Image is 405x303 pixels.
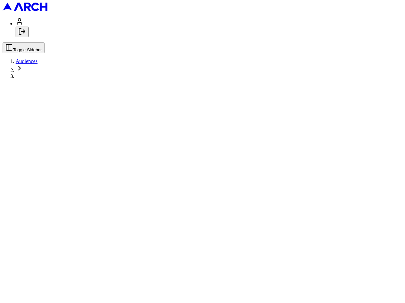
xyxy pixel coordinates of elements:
button: Toggle Sidebar [3,42,44,53]
nav: breadcrumb [3,58,402,73]
button: Log out [16,27,29,37]
span: Toggle Sidebar [13,47,42,52]
a: Audiences [16,58,38,64]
